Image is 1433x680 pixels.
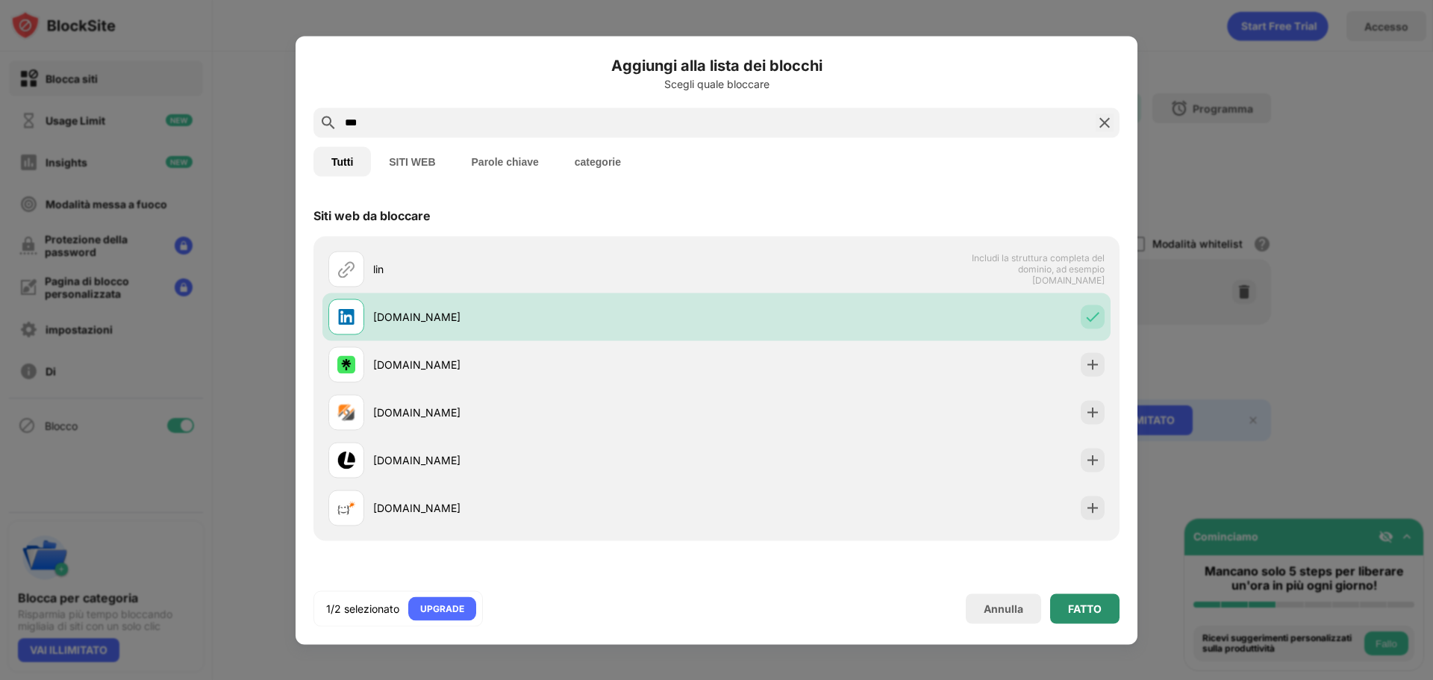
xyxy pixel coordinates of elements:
[373,357,716,372] div: [DOMAIN_NAME]
[371,146,453,176] button: SITI WEB
[454,146,557,176] button: Parole chiave
[373,500,716,516] div: [DOMAIN_NAME]
[1068,602,1102,614] div: FATTO
[373,261,716,277] div: lin
[337,499,355,517] img: favicons
[326,601,399,616] div: 1/2 selezionato
[373,452,716,468] div: [DOMAIN_NAME]
[337,451,355,469] img: favicons
[337,403,355,421] img: favicons
[313,54,1120,76] h6: Aggiungi alla lista dei blocchi
[313,572,463,587] div: Parole chiave da bloccare
[557,146,639,176] button: categorie
[313,146,371,176] button: Tutti
[373,309,716,325] div: [DOMAIN_NAME]
[337,308,355,325] img: favicons
[373,405,716,420] div: [DOMAIN_NAME]
[951,252,1105,286] span: Includi la struttura completa del dominio, ad esempio [DOMAIN_NAME]
[313,208,431,222] div: Siti web da bloccare
[337,355,355,373] img: favicons
[313,78,1120,90] div: Scegli quale bloccare
[337,260,355,278] img: url.svg
[1096,113,1114,131] img: search-close
[319,113,337,131] img: search.svg
[984,602,1023,615] div: Annulla
[420,601,464,616] div: UPGRADE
